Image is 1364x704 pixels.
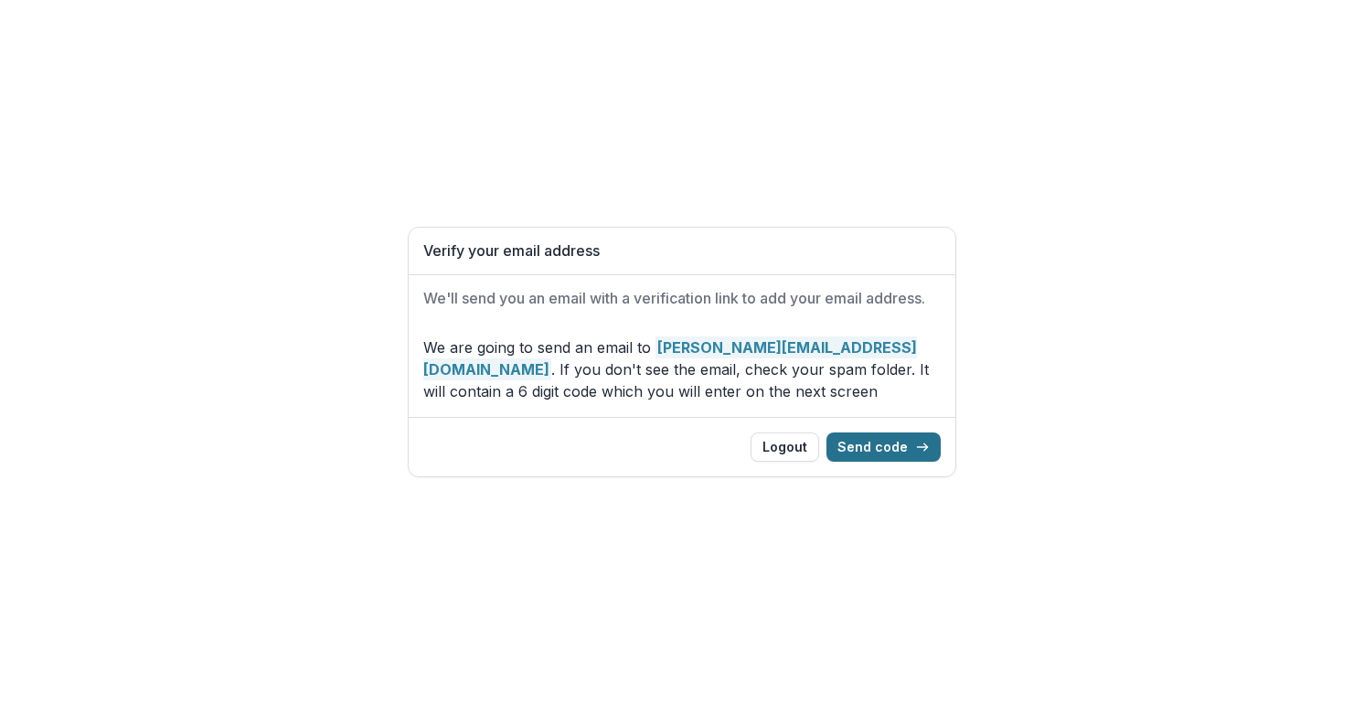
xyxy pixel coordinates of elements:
p: We are going to send an email to . If you don't see the email, check your spam folder. It will co... [423,336,941,402]
button: Logout [751,432,819,462]
h1: Verify your email address [423,242,941,260]
strong: [PERSON_NAME][EMAIL_ADDRESS][DOMAIN_NAME] [423,336,917,380]
h2: We'll send you an email with a verification link to add your email address. [423,290,941,307]
button: Send code [826,432,941,462]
